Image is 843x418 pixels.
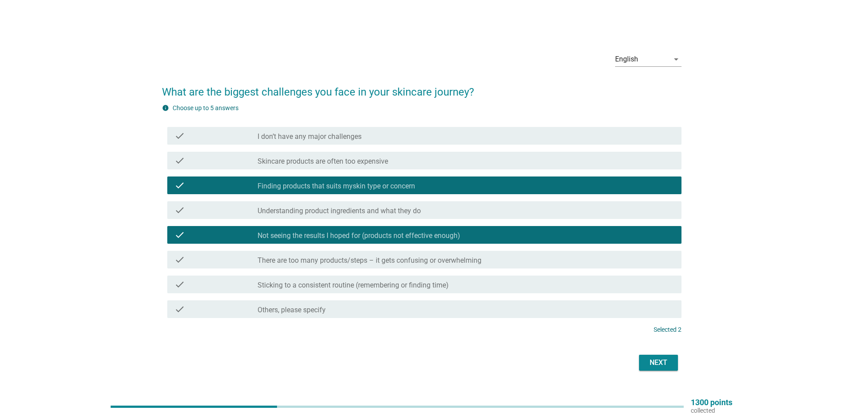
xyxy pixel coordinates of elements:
[174,130,185,141] i: check
[258,231,460,240] label: Not seeing the results I hoped for (products not effective enough)
[162,104,169,111] i: info
[615,55,638,63] div: English
[258,256,481,265] label: There are too many products/steps – it gets confusing or overwhelming
[258,281,449,290] label: Sticking to a consistent routine (remembering or finding time)
[671,54,681,65] i: arrow_drop_down
[174,254,185,265] i: check
[174,304,185,314] i: check
[654,325,681,334] p: Selected 2
[174,155,185,166] i: check
[258,157,388,166] label: Skincare products are often too expensive
[174,180,185,191] i: check
[162,75,681,100] h2: What are the biggest challenges you face in your skincare journey?
[174,279,185,290] i: check
[258,306,326,314] label: Others, please specify
[646,357,671,368] div: Next
[258,182,415,191] label: Finding products that suits myskin type or concern
[639,355,678,371] button: Next
[258,207,421,215] label: Understanding product ingredients and what they do
[691,406,732,414] p: collected
[258,132,362,141] label: I don’t have any major challenges
[173,104,239,111] label: Choose up to 5 answers
[691,399,732,406] p: 1300 points
[174,205,185,215] i: check
[174,230,185,240] i: check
